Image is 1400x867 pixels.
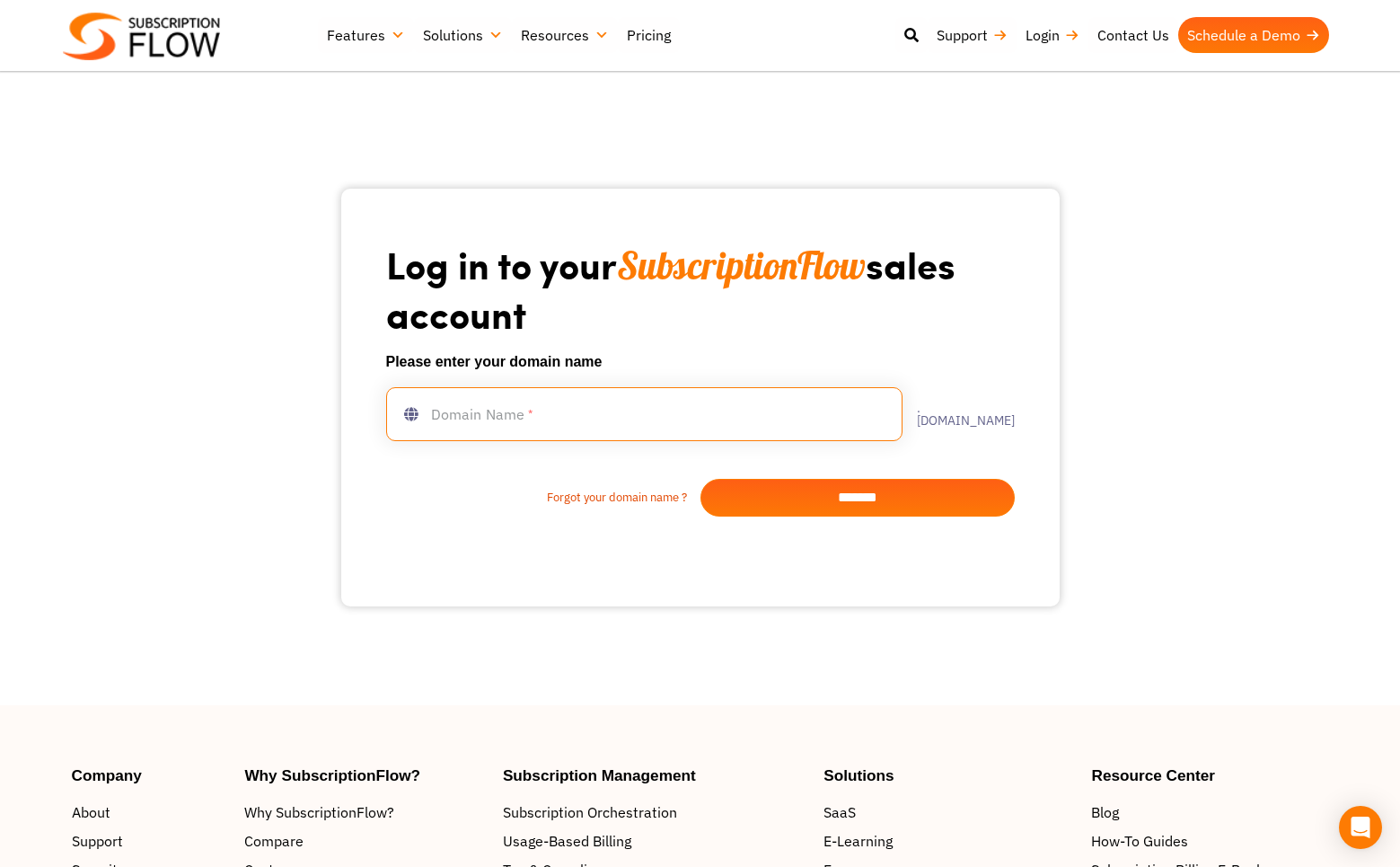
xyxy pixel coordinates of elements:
label: .[DOMAIN_NAME] [903,402,1015,427]
a: Resources [512,17,618,53]
img: Subscriptionflow [63,13,220,60]
span: Compare [244,830,304,852]
a: Compare [244,830,485,852]
h1: Log in to your sales account [386,241,1015,337]
h4: Solutions [823,768,1073,783]
a: Contact Us [1088,17,1178,53]
a: Features [318,17,414,53]
span: Support [72,830,123,852]
a: Pricing [618,17,680,53]
span: Why SubscriptionFlow? [244,801,394,823]
span: E-Learning [823,830,893,852]
a: Solutions [414,17,512,53]
h4: Company [72,768,227,783]
a: Why SubscriptionFlow? [244,801,485,823]
a: Schedule a Demo [1178,17,1329,53]
a: Support [928,17,1017,53]
h4: Why SubscriptionFlow? [244,768,485,783]
div: Open Intercom Messenger [1339,806,1382,849]
h6: Please enter your domain name [386,351,1015,373]
span: Blog [1091,801,1119,823]
a: SaaS [823,801,1073,823]
a: Usage-Based Billing [503,830,806,852]
h4: Subscription Management [503,768,806,783]
span: About [72,801,110,823]
a: How-To Guides [1091,830,1328,852]
span: Subscription Orchestration [503,801,677,823]
span: SaaS [823,801,856,823]
a: Login [1017,17,1088,53]
span: How-To Guides [1091,830,1188,852]
span: Usage-Based Billing [503,830,631,852]
a: Blog [1091,801,1328,823]
a: Subscription Orchestration [503,801,806,823]
a: E-Learning [823,830,1073,852]
a: Support [72,830,227,852]
a: Forgot your domain name ? [386,489,700,507]
a: About [72,801,227,823]
h4: Resource Center [1091,768,1328,783]
span: SubscriptionFlow [617,242,866,289]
